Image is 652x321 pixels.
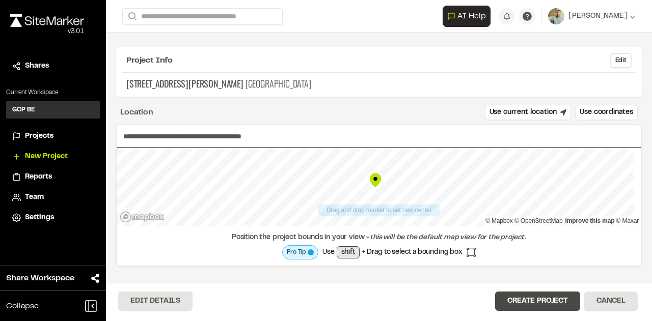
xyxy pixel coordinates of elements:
[6,272,74,284] span: Share Workspace
[122,8,141,25] button: Search
[25,171,52,183] span: Reports
[25,212,54,223] span: Settings
[610,53,632,68] button: Edit
[12,131,94,142] a: Projects
[126,54,173,67] span: Project Info
[12,105,35,114] h3: GCP BE
[12,192,94,203] a: Team
[117,148,634,227] canvas: Map
[123,232,635,243] div: Position the project bounds in your view -
[548,8,636,24] button: [PERSON_NAME]
[616,217,639,224] a: Maxar
[584,291,638,311] button: Cancel
[287,248,306,257] span: Pro Tip
[126,77,243,91] span: [STREET_ADDRESS][PERSON_NAME]
[514,217,563,224] a: OpenStreetMap
[368,172,383,188] div: Map marker
[308,249,314,255] span: Map layer is currently processing to full resolution
[120,211,165,223] a: Mapbox logo
[10,14,84,27] img: rebrand.png
[443,6,495,27] div: Open AI Assistant
[12,212,94,223] a: Settings
[25,61,49,72] span: Shares
[457,10,486,22] span: AI Help
[282,245,476,259] div: Use + Drag to select a bounding box
[25,151,68,162] span: New Project
[568,11,628,22] span: [PERSON_NAME]
[6,300,39,312] span: Collapse
[282,245,318,259] div: Map layer is currently processing to full resolution
[25,131,53,142] span: Projects
[120,106,153,119] div: Location
[370,235,526,241] span: this will be the default map view for the project.
[575,105,638,120] button: Use coordinates
[337,246,360,258] span: shift
[548,8,564,24] img: User
[12,171,94,183] a: Reports
[485,105,572,120] button: Use current location
[126,77,632,91] p: [GEOGRAPHIC_DATA]
[12,151,94,162] a: New Project
[10,27,84,36] div: Oh geez...please don't...
[495,291,580,311] button: Create Project
[485,217,513,224] a: Mapbox
[443,6,491,27] button: Open AI Assistant
[25,192,44,203] span: Team
[565,217,615,224] a: Map feedback
[12,61,94,72] a: Shares
[118,291,193,311] button: Edit Details
[6,88,100,97] p: Current Workspace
